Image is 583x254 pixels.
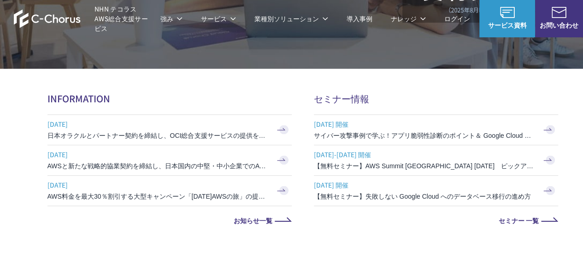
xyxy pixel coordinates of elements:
span: [DATE] 開催 [314,117,535,131]
h3: AWS料金を最大30％割引する大型キャンペーン「[DATE]AWSの旅」の提供を開始 [47,192,269,201]
a: お知らせ一覧 [47,217,292,224]
p: 強み [160,14,183,24]
span: [DATE] [47,148,269,161]
a: セミナー 一覧 [314,217,558,224]
a: [DATE] AWSと新たな戦略的協業契約を締結し、日本国内の中堅・中小企業でのAWS活用を加速 [47,145,292,175]
span: サービス資料 [479,20,535,30]
h3: 日本オラクルとパートナー契約を締結し、OCI総合支援サービスの提供を開始 [47,131,269,140]
h3: サイバー攻撃事例で学ぶ！アプリ脆弱性診断のポイント＆ Google Cloud セキュリティ対策 [314,131,535,140]
span: [DATE] [47,117,269,131]
a: AWS総合支援サービス C-Chorus NHN テコラスAWS総合支援サービス [14,4,151,33]
h2: セミナー情報 [314,92,558,105]
span: [DATE]-[DATE] 開催 [314,148,535,161]
a: [DATE] 開催 【無料セミナー】失敗しない Google Cloud へのデータベース移行の進め方 [314,176,558,206]
span: [DATE] [47,178,269,192]
img: お問い合わせ [552,7,566,18]
span: [DATE] 開催 [314,178,535,192]
p: 業種別ソリューション [254,14,328,24]
h3: AWSと新たな戦略的協業契約を締結し、日本国内の中堅・中小企業でのAWS活用を加速 [47,161,269,171]
span: NHN テコラス AWS総合支援サービス [94,4,151,33]
h3: 【無料セミナー】AWS Summit [GEOGRAPHIC_DATA] [DATE] ピックアップセッション [314,161,535,171]
a: [DATE] 開催 サイバー攻撃事例で学ぶ！アプリ脆弱性診断のポイント＆ Google Cloud セキュリティ対策 [314,115,558,145]
a: [DATE]-[DATE] 開催 【無料セミナー】AWS Summit [GEOGRAPHIC_DATA] [DATE] ピックアップセッション [314,145,558,175]
span: お問い合わせ [535,20,583,30]
a: 導入事例 [347,14,372,24]
h2: INFORMATION [47,92,292,105]
img: AWS総合支援サービス C-Chorus サービス資料 [500,7,515,18]
p: サービス [201,14,236,24]
a: [DATE] AWS料金を最大30％割引する大型キャンペーン「[DATE]AWSの旅」の提供を開始 [47,176,292,206]
p: ナレッジ [391,14,426,24]
h3: 【無料セミナー】失敗しない Google Cloud へのデータベース移行の進め方 [314,192,535,201]
a: [DATE] 日本オラクルとパートナー契約を締結し、OCI総合支援サービスの提供を開始 [47,115,292,145]
a: ログイン [444,14,470,24]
